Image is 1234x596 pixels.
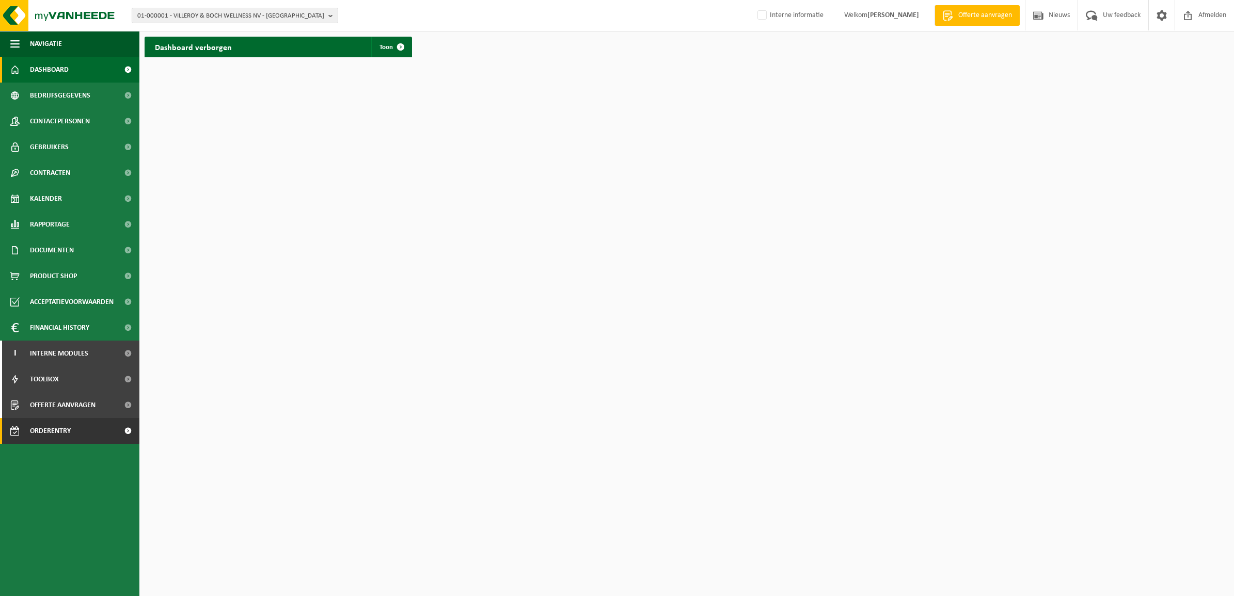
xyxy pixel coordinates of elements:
span: Offerte aanvragen [30,392,96,418]
span: Bedrijfsgegevens [30,83,90,108]
span: Rapportage [30,212,70,237]
span: I [10,341,20,366]
h2: Dashboard verborgen [145,37,242,57]
span: Financial History [30,315,89,341]
label: Interne informatie [755,8,824,23]
span: Contracten [30,160,70,186]
span: Acceptatievoorwaarden [30,289,114,315]
span: Dashboard [30,57,69,83]
span: Interne modules [30,341,88,366]
span: Offerte aanvragen [956,10,1015,21]
span: 01-000001 - VILLEROY & BOCH WELLNESS NV - [GEOGRAPHIC_DATA] [137,8,324,24]
span: Documenten [30,237,74,263]
span: Contactpersonen [30,108,90,134]
a: Offerte aanvragen [935,5,1020,26]
span: Gebruikers [30,134,69,160]
span: Toolbox [30,366,59,392]
span: Navigatie [30,31,62,57]
span: Toon [379,44,393,51]
strong: [PERSON_NAME] [867,11,919,19]
span: Product Shop [30,263,77,289]
span: Kalender [30,186,62,212]
a: Toon [371,37,411,57]
span: Orderentry Goedkeuring [30,418,117,444]
button: 01-000001 - VILLEROY & BOCH WELLNESS NV - [GEOGRAPHIC_DATA] [132,8,338,23]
